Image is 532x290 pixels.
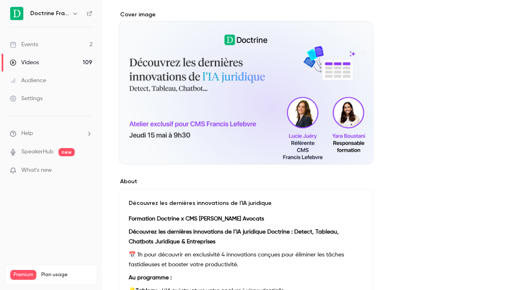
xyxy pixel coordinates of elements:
iframe: Noticeable Trigger [83,167,92,174]
div: Audience [10,76,46,85]
div: Settings [10,94,42,103]
li: help-dropdown-opener [10,129,92,138]
span: Plan usage [41,272,92,278]
strong: Découvrez les dernières innovations de l’IA juridique Doctrine : Detect, Tableau, Chatbots Juridi... [129,229,339,245]
h6: Doctrine France [30,9,69,18]
span: What's new [21,166,52,175]
section: Cover image [118,11,373,164]
span: Help [21,129,33,138]
span: new [58,148,75,156]
p: 📅 1h pour découvrir en exclusivité 4 innovations conçues pour éliminer les tâches fastidieuses et... [129,250,363,270]
p: Découvrez les dernières innovations de l'IA juridique [129,199,363,207]
div: Events [10,40,38,49]
img: Doctrine France [10,7,23,20]
strong: Au programme : [129,275,172,281]
a: SpeakerHub [21,148,54,156]
label: Cover image [118,11,373,19]
div: Videos [10,58,39,67]
strong: Formation Doctrine x CMS [PERSON_NAME] Avocats [129,216,264,222]
span: Premium [10,270,36,280]
label: About [118,178,373,186]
